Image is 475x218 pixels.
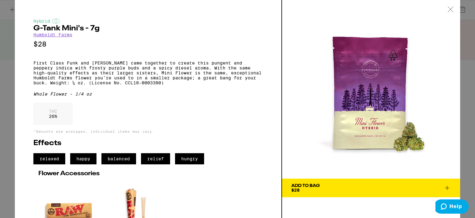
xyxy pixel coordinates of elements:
span: hungry [175,153,204,164]
a: Humboldt Farms [33,32,72,37]
span: balanced [101,153,136,164]
img: hybridColor.svg [52,19,60,24]
h2: G-Tank Mini's - 7g [33,25,263,32]
button: Add To Bag$28 [282,179,460,197]
p: *Amounts are averages, individual items may vary. [33,129,263,133]
div: Add To Bag [291,184,320,188]
span: $28 [291,188,300,193]
span: relaxed [33,153,65,164]
span: happy [70,153,96,164]
p: $28 [33,40,263,48]
h2: Effects [33,140,263,147]
iframe: Opens a widget where you can find more information [435,199,469,215]
div: Hybrid [33,19,263,24]
div: Whole Flower - 1/4 oz [33,91,263,96]
p: THC [49,109,57,114]
div: 26 % [33,103,73,125]
span: relief [141,153,170,164]
p: First Class Funk and [PERSON_NAME] came together to create this pungent and peppery indica with f... [33,60,263,85]
h2: Flower Accessories [38,171,258,177]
